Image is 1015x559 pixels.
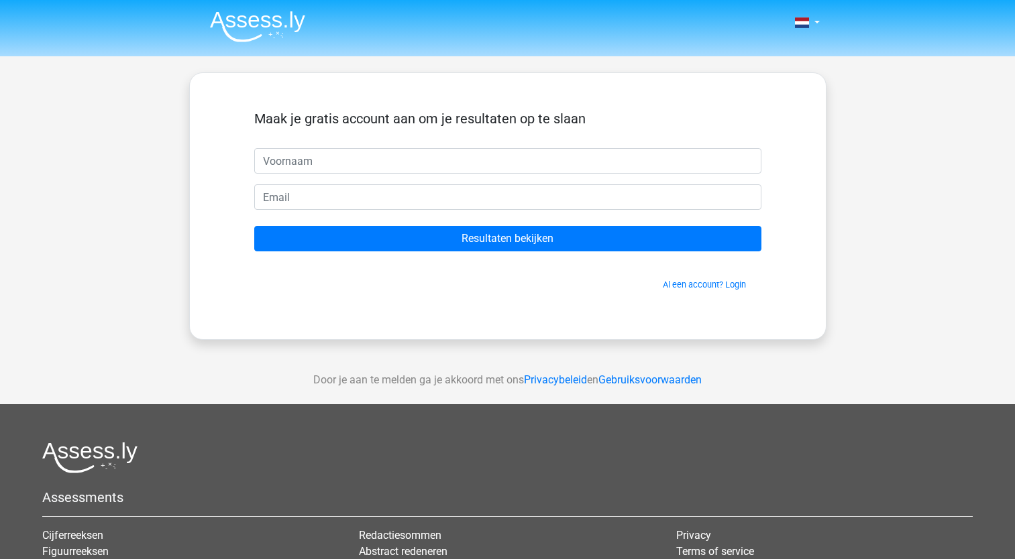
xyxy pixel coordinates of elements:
[254,148,761,174] input: Voornaam
[254,111,761,127] h5: Maak je gratis account aan om je resultaten op te slaan
[42,442,138,473] img: Assessly logo
[359,529,441,542] a: Redactiesommen
[42,545,109,558] a: Figuurreeksen
[42,489,973,505] h5: Assessments
[663,279,746,290] a: Al een account? Login
[42,529,103,542] a: Cijferreeksen
[676,545,754,558] a: Terms of service
[359,545,447,558] a: Abstract redeneren
[598,373,702,386] a: Gebruiksvoorwaarden
[676,529,711,542] a: Privacy
[254,226,761,251] input: Resultaten bekijken
[524,373,587,386] a: Privacybeleid
[210,11,305,42] img: Assessly
[254,184,761,210] input: Email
